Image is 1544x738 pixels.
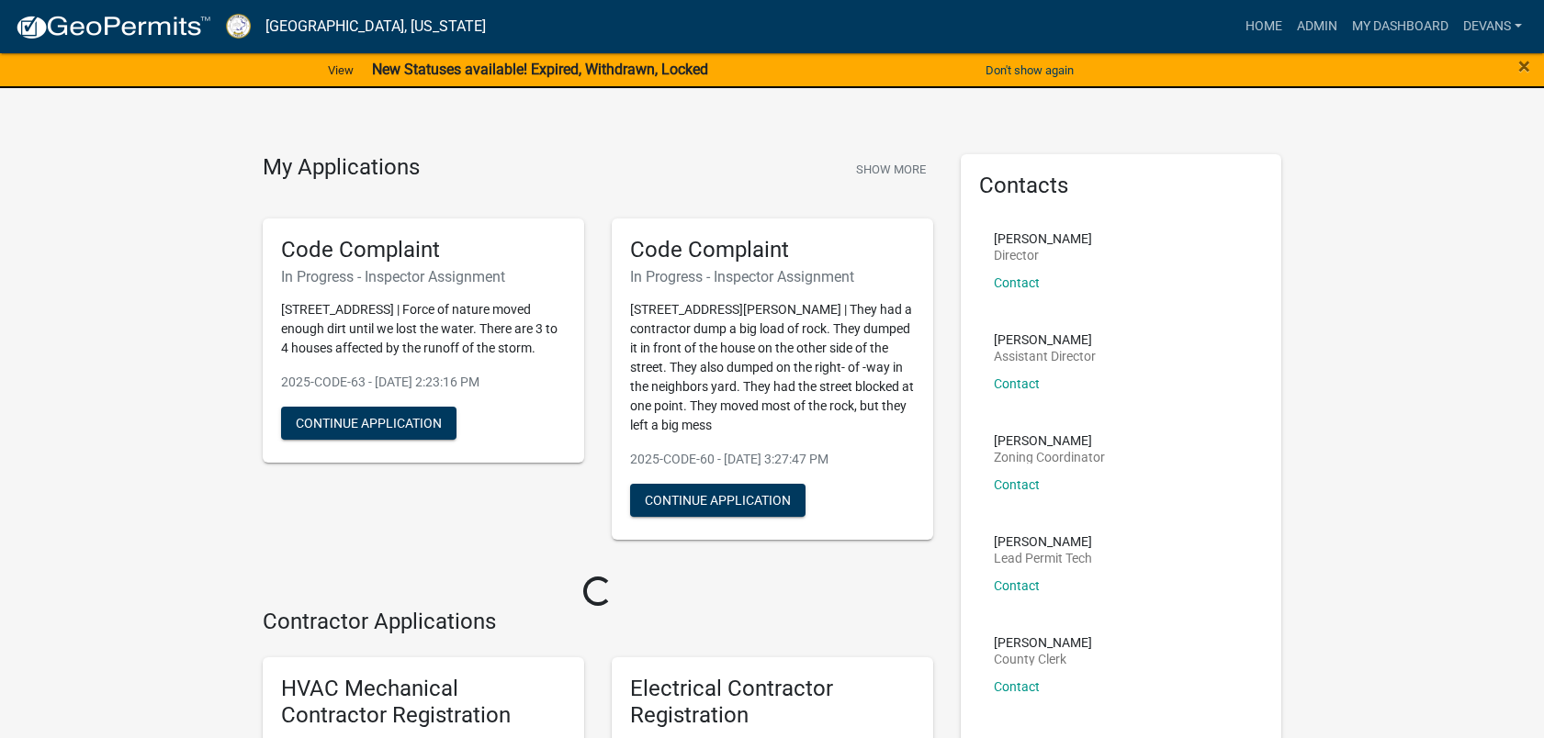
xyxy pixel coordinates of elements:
[994,451,1105,464] p: Zoning Coordinator
[630,268,915,285] h6: In Progress - Inspector Assignment
[979,173,1264,199] h5: Contacts
[281,237,566,263] h5: Code Complaint
[263,154,420,182] h4: My Applications
[994,434,1105,447] p: [PERSON_NAME]
[1290,9,1345,44] a: Admin
[281,407,456,440] button: Continue Application
[994,376,1040,391] a: Contact
[1345,9,1456,44] a: My Dashboard
[994,477,1040,492] a: Contact
[1518,55,1530,77] button: Close
[994,679,1040,694] a: Contact
[1456,9,1529,44] a: devans
[994,653,1092,665] p: County Clerk
[994,232,1092,245] p: [PERSON_NAME]
[265,11,486,42] a: [GEOGRAPHIC_DATA], [US_STATE]
[281,300,566,358] p: [STREET_ADDRESS] | Force of nature moved enough dirt until we lost the water. There are 3 to 4 ho...
[994,578,1040,593] a: Contact
[994,350,1096,363] p: Assistant Director
[1518,53,1530,79] span: ×
[849,154,933,184] button: Show More
[994,333,1096,346] p: [PERSON_NAME]
[630,237,915,263] h5: Code Complaint
[372,61,708,78] strong: New Statuses available! Expired, Withdrawn, Locked
[630,300,915,435] p: [STREET_ADDRESS][PERSON_NAME] | They had a contractor dump a big load of rock. They dumped it in ...
[281,676,566,729] h5: HVAC Mechanical Contractor Registration
[994,275,1040,290] a: Contact
[263,609,933,635] h4: Contractor Applications
[281,373,566,392] p: 2025-CODE-63 - [DATE] 2:23:16 PM
[630,450,915,469] p: 2025-CODE-60 - [DATE] 3:27:47 PM
[1238,9,1290,44] a: Home
[321,55,361,85] a: View
[994,249,1092,262] p: Director
[994,552,1092,565] p: Lead Permit Tech
[226,14,251,39] img: Putnam County, Georgia
[630,676,915,729] h5: Electrical Contractor Registration
[630,484,806,517] button: Continue Application
[994,535,1092,548] p: [PERSON_NAME]
[281,268,566,285] h6: In Progress - Inspector Assignment
[994,636,1092,649] p: [PERSON_NAME]
[978,55,1081,85] button: Don't show again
